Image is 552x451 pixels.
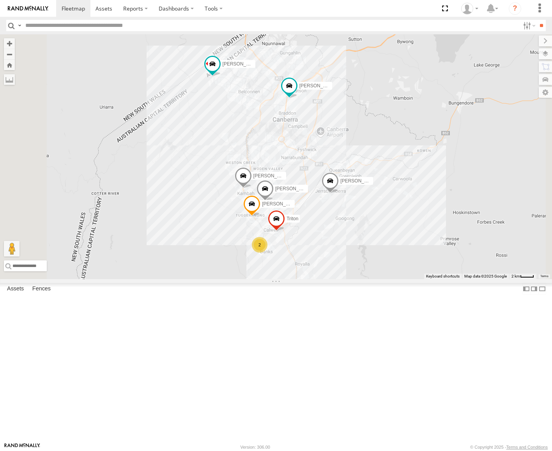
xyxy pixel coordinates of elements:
[340,178,379,184] span: [PERSON_NAME]
[262,202,301,207] span: [PERSON_NAME]
[4,241,19,256] button: Drag Pegman onto the map to open Street View
[287,216,298,221] span: Triton
[522,283,530,294] label: Dock Summary Table to the Left
[509,274,536,279] button: Map scale: 2 km per 32 pixels
[8,6,48,11] img: rand-logo.svg
[275,186,314,192] span: [PERSON_NAME]
[223,61,261,67] span: [PERSON_NAME]
[511,274,520,278] span: 2 km
[16,20,23,31] label: Search Query
[458,3,481,14] div: Helen Mason
[506,445,548,449] a: Terms and Conditions
[538,283,546,294] label: Hide Summary Table
[4,74,15,85] label: Measure
[252,237,267,253] div: 2
[520,20,537,31] label: Search Filter Options
[530,283,538,294] label: Dock Summary Table to the Right
[464,274,507,278] span: Map data ©2025 Google
[241,445,270,449] div: Version: 306.00
[4,60,15,70] button: Zoom Home
[540,275,548,278] a: Terms
[28,283,55,294] label: Fences
[539,87,552,98] label: Map Settings
[426,274,460,279] button: Keyboard shortcuts
[253,173,292,179] span: [PERSON_NAME]
[509,2,521,15] i: ?
[299,83,338,88] span: [PERSON_NAME]
[3,283,28,294] label: Assets
[4,49,15,60] button: Zoom out
[4,443,40,451] a: Visit our Website
[4,38,15,49] button: Zoom in
[470,445,548,449] div: © Copyright 2025 -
